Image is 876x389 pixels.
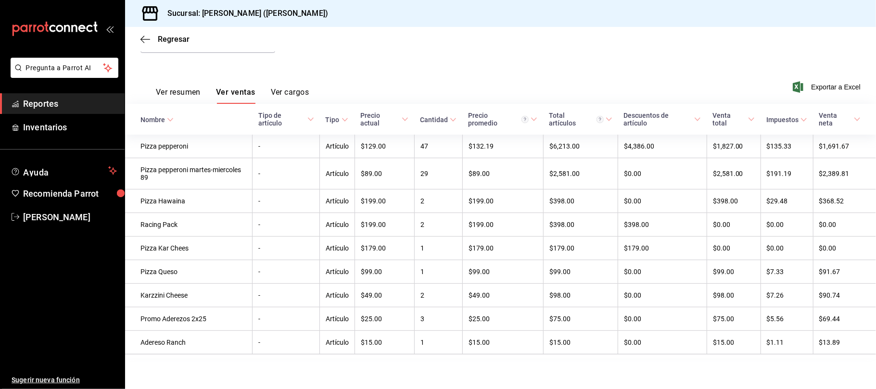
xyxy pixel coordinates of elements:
td: - [253,189,320,213]
td: $0.00 [813,237,876,260]
svg: El total artículos considera cambios de precios en los artículos así como costos adicionales por ... [597,116,604,123]
td: - [253,213,320,237]
td: $2,389.81 [813,158,876,189]
svg: Precio promedio = Total artículos / cantidad [521,116,529,123]
span: Tipo de artículo [258,112,314,127]
span: Tipo [326,116,348,124]
td: $89.00 [462,158,543,189]
td: $2,581.00 [543,158,618,189]
td: $199.00 [462,213,543,237]
td: Artículo [320,135,355,158]
td: $75.00 [707,307,761,331]
td: $398.00 [707,189,761,213]
button: Exportar a Excel [795,81,861,93]
div: navigation tabs [156,88,309,104]
td: Promo Aderezos 2x25 [125,307,253,331]
span: Recomienda Parrot [23,187,117,200]
span: Descuentos de artículo [624,112,701,127]
td: Pizza pepperoni martes-miercoles 89 [125,158,253,189]
span: Regresar [158,35,190,44]
td: $15.00 [355,331,415,354]
button: Pregunta a Parrot AI [11,58,118,78]
td: - [253,135,320,158]
td: 1 [414,237,462,260]
td: $0.00 [618,260,707,284]
td: - [253,284,320,307]
td: $179.00 [543,237,618,260]
td: $5.56 [761,307,813,331]
td: $98.00 [543,284,618,307]
td: Artículo [320,237,355,260]
div: Tipo [326,116,340,124]
td: $132.19 [462,135,543,158]
td: $398.00 [543,189,618,213]
div: Impuestos [766,116,799,124]
td: 2 [414,213,462,237]
td: $13.89 [813,331,876,354]
div: Descuentos de artículo [624,112,693,127]
td: $0.00 [761,237,813,260]
td: $0.00 [707,213,761,237]
div: Precio actual [361,112,400,127]
td: $199.00 [355,189,415,213]
td: Artículo [320,284,355,307]
button: Ver cargos [271,88,309,104]
td: $49.00 [355,284,415,307]
a: Pregunta a Parrot AI [7,70,118,80]
td: 2 [414,189,462,213]
td: $29.48 [761,189,813,213]
td: Artículo [320,189,355,213]
td: - [253,307,320,331]
td: 1 [414,331,462,354]
td: Pizza Kar Chees [125,237,253,260]
td: $1,691.67 [813,135,876,158]
td: $15.00 [543,331,618,354]
td: 3 [414,307,462,331]
td: $98.00 [707,284,761,307]
span: Cantidad [420,116,457,124]
td: $0.00 [761,213,813,237]
span: [PERSON_NAME] [23,211,117,224]
td: - [253,237,320,260]
span: Impuestos [766,116,807,124]
span: Sugerir nueva función [12,375,117,385]
span: Ayuda [23,165,104,176]
div: Venta neta [819,112,852,127]
td: $15.00 [462,331,543,354]
span: Venta total [712,112,755,127]
td: $69.44 [813,307,876,331]
td: $90.74 [813,284,876,307]
td: $0.00 [618,158,707,189]
td: $7.26 [761,284,813,307]
td: $1.11 [761,331,813,354]
td: $179.00 [462,237,543,260]
td: $0.00 [813,213,876,237]
td: - [253,260,320,284]
td: $99.00 [462,260,543,284]
td: - [253,158,320,189]
td: $191.19 [761,158,813,189]
span: Venta neta [819,112,861,127]
td: $0.00 [707,237,761,260]
td: $135.33 [761,135,813,158]
td: $2,581.00 [707,158,761,189]
td: $368.52 [813,189,876,213]
span: Precio promedio [468,112,537,127]
td: - [253,331,320,354]
td: $89.00 [355,158,415,189]
td: Artículo [320,307,355,331]
td: 29 [414,158,462,189]
td: $25.00 [462,307,543,331]
div: Total artículos [549,112,603,127]
td: Racing Pack [125,213,253,237]
span: Precio actual [361,112,409,127]
td: $6,213.00 [543,135,618,158]
td: $0.00 [618,189,707,213]
span: Nombre [140,116,174,124]
td: $25.00 [355,307,415,331]
td: $75.00 [543,307,618,331]
td: $398.00 [618,213,707,237]
td: Karzzini Cheese [125,284,253,307]
span: Pregunta a Parrot AI [26,63,103,73]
